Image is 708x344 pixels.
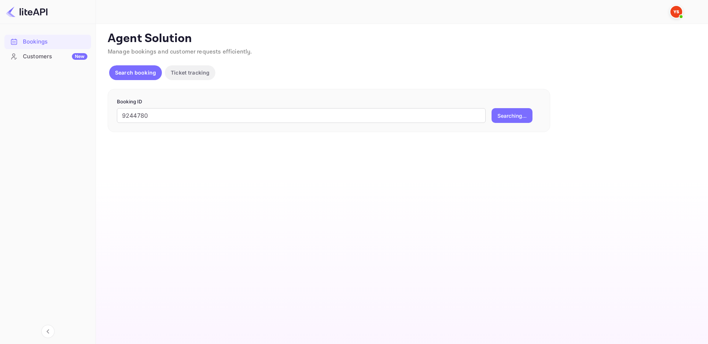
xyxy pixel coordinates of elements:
button: Collapse navigation [41,325,55,338]
div: Bookings [23,38,87,46]
p: Ticket tracking [171,69,209,76]
button: Searching... [492,108,532,123]
input: Enter Booking ID (e.g., 63782194) [117,108,486,123]
a: CustomersNew [4,49,91,63]
img: Yandex Support [670,6,682,18]
p: Booking ID [117,98,541,106]
p: Agent Solution [108,31,695,46]
span: Manage bookings and customer requests efficiently. [108,48,252,56]
a: Bookings [4,35,91,48]
p: Search booking [115,69,156,76]
img: LiteAPI logo [6,6,48,18]
div: New [72,53,87,60]
div: Customers [23,52,87,61]
div: CustomersNew [4,49,91,64]
div: Bookings [4,35,91,49]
